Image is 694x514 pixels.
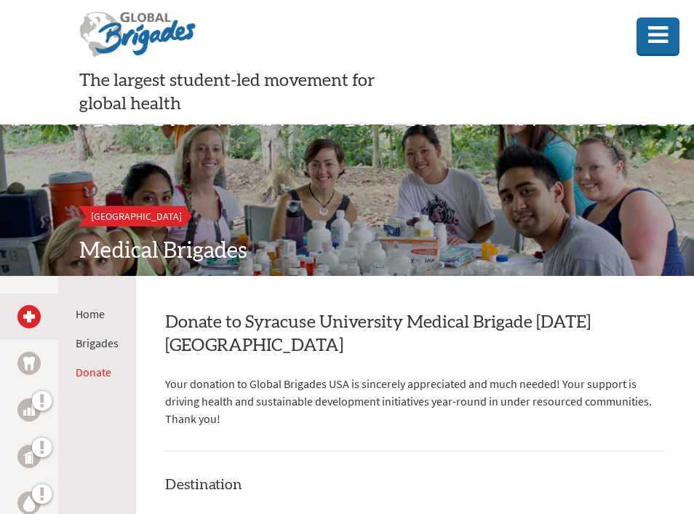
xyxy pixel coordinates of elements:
img: Dental [23,357,35,371]
h2: Donate to Syracuse University Medical Brigade [DATE] [GEOGRAPHIC_DATA] [165,311,665,357]
a: Medical [17,305,41,328]
h2: Medical Brigades [79,238,615,264]
img: Business [23,404,35,416]
img: Water [23,495,35,512]
a: Home [76,307,105,321]
a: Public Health [17,445,41,468]
a: Business [17,398,41,422]
span: [GEOGRAPHIC_DATA] [91,210,182,223]
a: Dental [17,352,41,375]
p: The largest student-led movement for global health [79,69,413,116]
li: Home [76,305,119,323]
a: [GEOGRAPHIC_DATA] [79,206,194,226]
img: Global Brigades Logo [79,12,196,69]
img: Medical [23,311,35,323]
p: Your donation to Global Brigades USA is sincerely appreciated and much needed! Your support is dr... [165,375,665,427]
h4: Destination [165,475,665,495]
li: Brigades [76,334,119,352]
a: Donate [76,365,111,379]
li: Donate [76,363,119,381]
a: Brigades [76,336,119,350]
img: Public Health [23,449,35,464]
